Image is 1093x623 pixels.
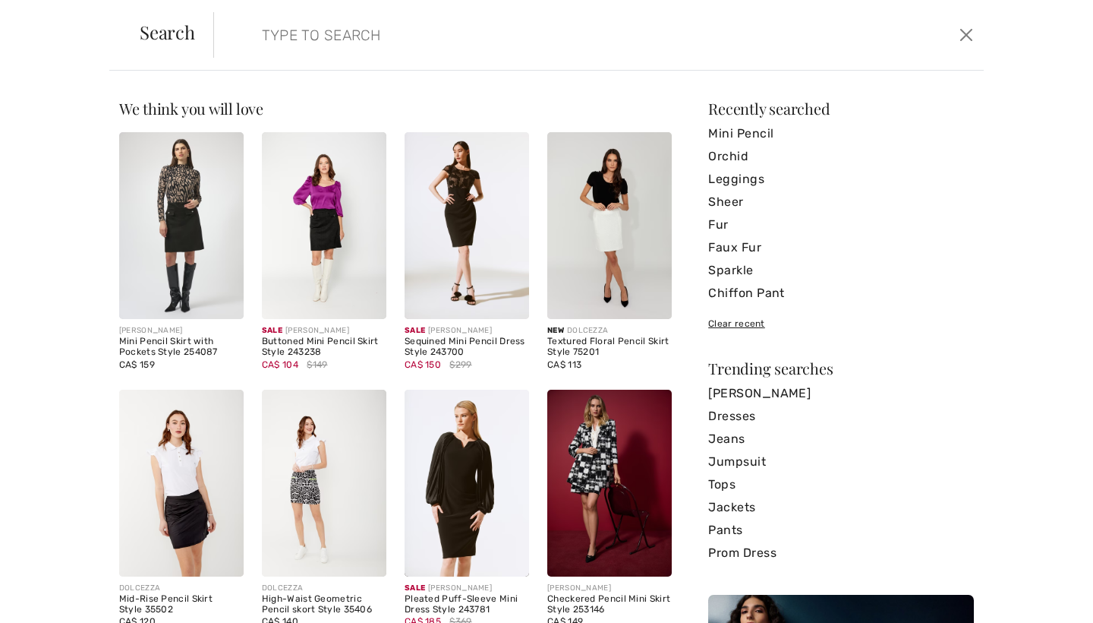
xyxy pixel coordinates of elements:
[262,325,386,337] div: [PERSON_NAME]
[708,496,974,519] a: Jackets
[708,282,974,305] a: Chiffon Pant
[547,583,672,594] div: [PERSON_NAME]
[708,236,974,259] a: Faux Fur
[708,122,974,145] a: Mini Pencil
[547,337,672,358] div: Textured Floral Pencil Skirt Style 75201
[36,11,67,24] span: Chat
[708,361,974,376] div: Trending searches
[405,325,529,337] div: [PERSON_NAME]
[547,326,564,335] span: New
[119,359,155,370] span: CA$ 159
[119,594,244,615] div: Mid-Rise Pencil Skirt Style 35502
[405,326,425,335] span: Sale
[708,259,974,282] a: Sparkle
[708,317,974,330] div: Clear recent
[119,390,244,577] img: Mid-Rise Pencil Skirt Style 35502. Black
[708,428,974,451] a: Jeans
[405,583,425,593] span: Sale
[27,72,61,84] strong: Name
[405,359,441,370] span: CA$ 150
[119,98,263,119] span: We think you will love
[405,390,529,577] img: Pleated Puff-Sleeve Mini Dress Style 243781. Black
[708,145,974,168] a: Orchid
[708,213,974,236] a: Fur
[547,594,672,615] div: Checkered Pencil Mini Skirt Style 253146
[262,132,386,319] img: Buttoned Mini Pencil Skirt Style 243238. Black
[262,359,298,370] span: CA$ 104
[708,542,974,564] a: Prom Dress
[405,132,529,319] img: Sequined Mini Pencil Dress Style 243700. Black
[708,473,974,496] a: Tops
[708,191,974,213] a: Sheer
[262,326,282,335] span: Sale
[708,101,974,116] div: Recently searched
[307,358,327,372] span: $149
[708,168,974,191] a: Leggings
[262,390,386,577] img: High-Waist Geometric Pencil skort Style 35406. As sample
[449,358,471,372] span: $299
[27,208,257,223] div: (optional)
[262,337,386,358] div: Buttoned Mini Pencil Skirt Style 243238
[708,405,974,428] a: Dresses
[27,141,60,153] strong: Email
[119,132,244,319] img: Mini Pencil Skirt with Pockets Style 254087. Black
[547,359,581,370] span: CA$ 113
[237,25,261,46] button: Minimize widget
[708,519,974,542] a: Pants
[547,325,672,337] div: DOLCEZZA
[405,337,529,358] div: Sequined Mini Pencil Dress Style 243700
[119,325,244,337] div: [PERSON_NAME]
[27,209,80,221] strong: Message
[955,23,978,47] button: Close
[262,583,386,594] div: DOLCEZZA
[405,583,529,594] div: [PERSON_NAME]
[119,337,244,358] div: Mini Pencil Skirt with Pockets Style 254087
[708,451,974,473] a: Jumpsuit
[140,23,195,41] span: Search
[250,12,779,58] input: TYPE TO SEARCH
[262,594,386,615] div: High-Waist Geometric Pencil skort Style 35406
[119,583,244,594] div: DOLCEZZA
[708,382,974,405] a: [PERSON_NAME]
[547,132,672,319] img: Textured Floral Pencil Skirt Style 75201. Off-white
[547,390,672,577] img: Checkered Pencil Mini Skirt Style 253146. Black/cream
[180,382,257,411] button: Start chat
[405,594,529,615] div: Pleated Puff-Sleeve Mini Dress Style 243781
[65,18,216,52] h1: Live Chat | Chat en direct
